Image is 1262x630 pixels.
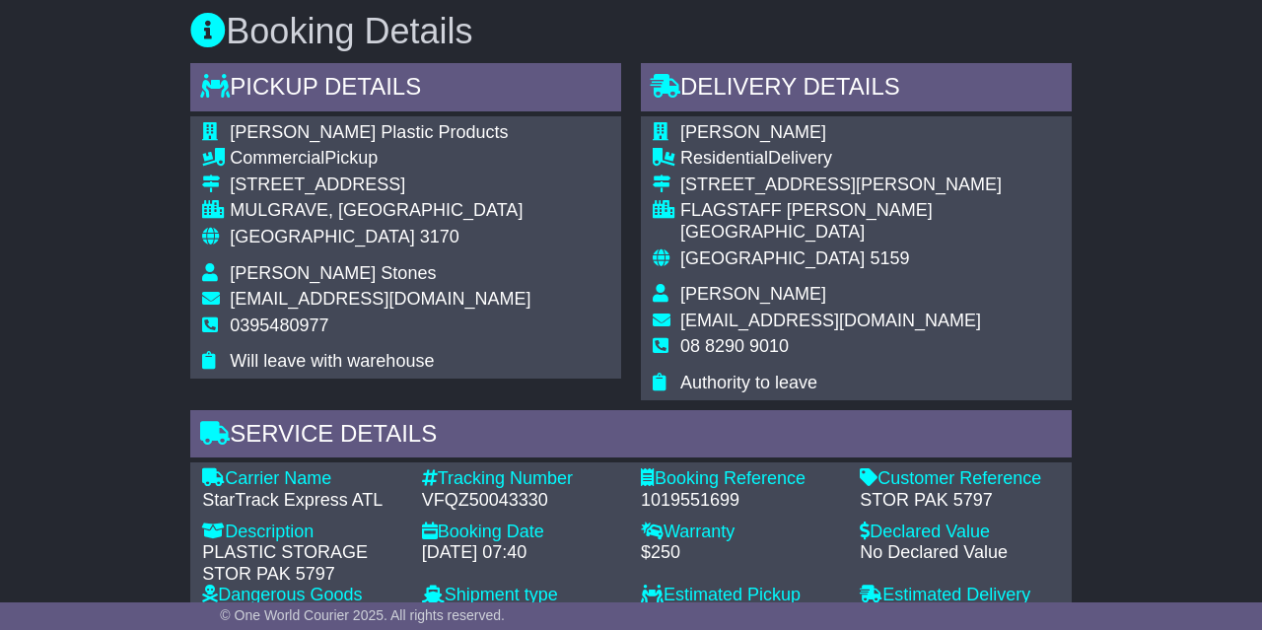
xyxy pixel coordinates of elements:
span: [PERSON_NAME] Plastic Products [230,122,508,142]
div: Booking Reference [641,468,840,490]
div: Description [202,522,401,543]
span: Authority to leave [680,373,817,392]
span: [EMAIL_ADDRESS][DOMAIN_NAME] [230,289,530,309]
div: Service Details [190,410,1071,463]
div: Shipment type [422,585,621,606]
span: Residential [680,148,768,168]
span: Commercial [230,148,324,168]
span: Will leave with warehouse [230,351,434,371]
div: Booking Date [422,522,621,543]
div: FLAGSTAFF [PERSON_NAME][GEOGRAPHIC_DATA] [680,200,1060,243]
div: 1019551699 [641,490,840,512]
h3: Booking Details [190,12,1071,51]
div: Dangerous Goods [202,585,401,606]
span: 08 8290 9010 [680,336,789,356]
div: Delivery [680,148,1060,170]
span: 3170 [420,227,459,246]
div: VFQZ50043330 [422,490,621,512]
div: [STREET_ADDRESS][PERSON_NAME] [680,175,1060,196]
div: [DATE] 07:40 [422,542,621,564]
div: Estimated Delivery [860,585,1059,606]
span: © One World Courier 2025. All rights reserved. [220,607,505,623]
span: [PERSON_NAME] [680,122,826,142]
div: Tracking Number [422,468,621,490]
div: PLASTIC STORAGE STOR PAK 5797 [202,542,401,585]
div: [STREET_ADDRESS] [230,175,530,196]
span: 0395480977 [230,315,328,335]
div: Customer Reference [860,468,1059,490]
div: Estimated Pickup [641,585,840,606]
span: [EMAIL_ADDRESS][DOMAIN_NAME] [680,311,981,330]
div: Pickup [230,148,530,170]
div: Delivery Details [641,63,1072,116]
div: MULGRAVE, [GEOGRAPHIC_DATA] [230,200,530,222]
div: Declared Value [860,522,1059,543]
div: Warranty [641,522,840,543]
div: $250 [641,542,840,564]
div: StarTrack Express ATL [202,490,401,512]
div: Carrier Name [202,468,401,490]
div: No Declared Value [860,542,1059,564]
span: [GEOGRAPHIC_DATA] [230,227,414,246]
span: [GEOGRAPHIC_DATA] [680,248,865,268]
span: [PERSON_NAME] Stones [230,263,436,283]
div: Pickup Details [190,63,621,116]
span: [PERSON_NAME] [680,284,826,304]
span: 5159 [870,248,909,268]
div: STOR PAK 5797 [860,490,1059,512]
